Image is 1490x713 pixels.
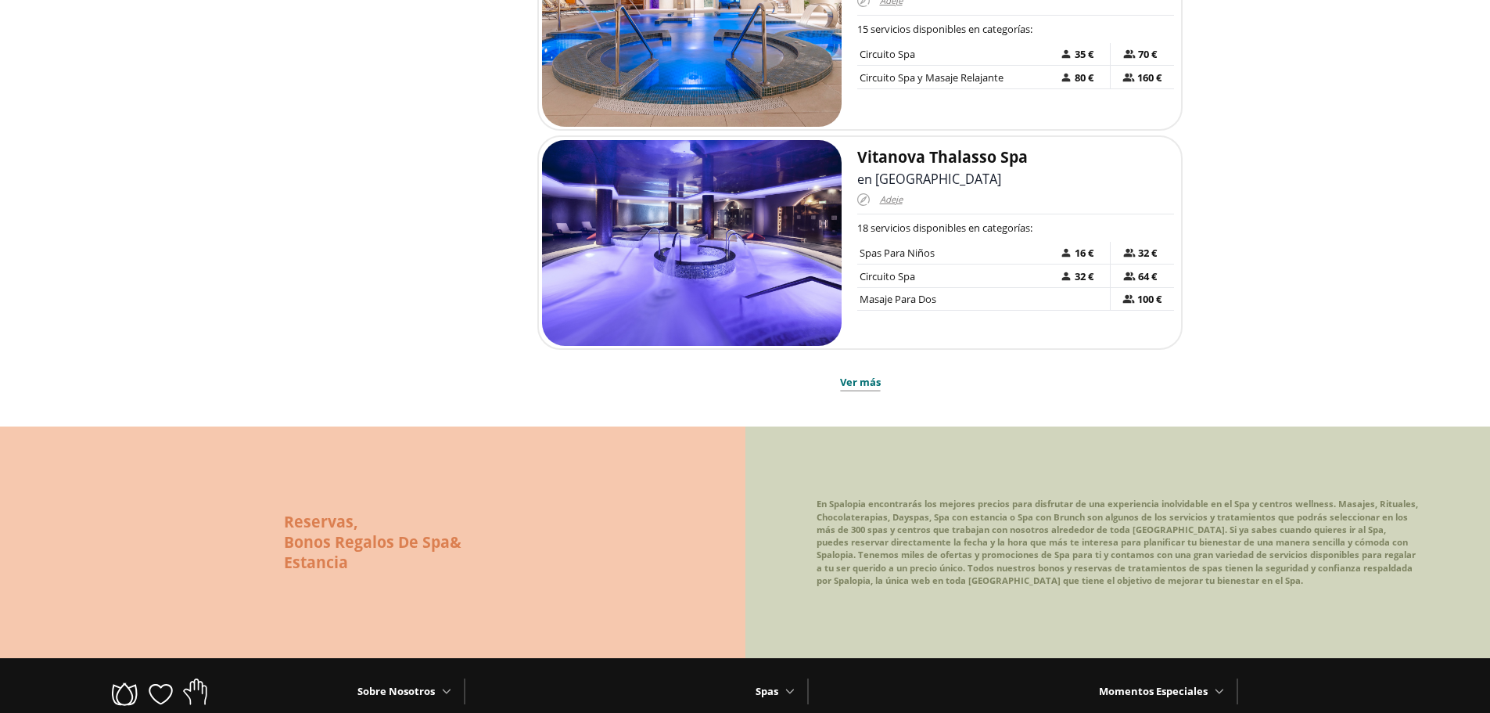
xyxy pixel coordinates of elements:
span: Adeje [880,191,903,209]
a: Vitanova Thalasso Spaen [GEOGRAPHIC_DATA]Adeje18 servicios disponibles en categorías:Spas Para Ni... [537,135,1183,350]
span: En Spalopia encontrarás los mejores precios para disfrutar de una experiencia inolvidable en el S... [817,498,1418,586]
span: 35 € [1072,45,1097,63]
h2: Vitanova Thalasso Spa [857,147,1174,167]
span: 64 € [1136,268,1161,285]
span: Estancia [284,552,348,573]
span: 15 servicios disponibles en categorías: [857,22,1032,36]
span: en [GEOGRAPHIC_DATA] [857,171,1001,188]
span: Circuito Spa [860,269,915,283]
button: Ver más [840,375,881,391]
span: Reservas [284,511,354,532]
span: Spas Para Niños [860,246,935,260]
img: svg%3e [112,679,207,706]
h2: & [284,532,461,553]
span: 32 € [1136,244,1161,261]
span: Circuito Spa y Masaje Relajante [860,70,1004,85]
span: 18 servicios disponibles en categorías: [857,221,1032,235]
span: Circuito Spa [860,47,915,61]
span: 160 € [1135,69,1161,86]
h2: , [284,512,461,532]
span: 100 € [1135,290,1161,308]
span: 70 € [1136,45,1161,63]
span: Ver más [840,375,881,391]
span: 32 € [1072,268,1097,285]
span: 80 € [1072,69,1097,86]
span: Masaje Para Dos [860,292,936,306]
span: 16 € [1072,244,1097,261]
span: Bonos Regalos De Spa [284,531,450,553]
